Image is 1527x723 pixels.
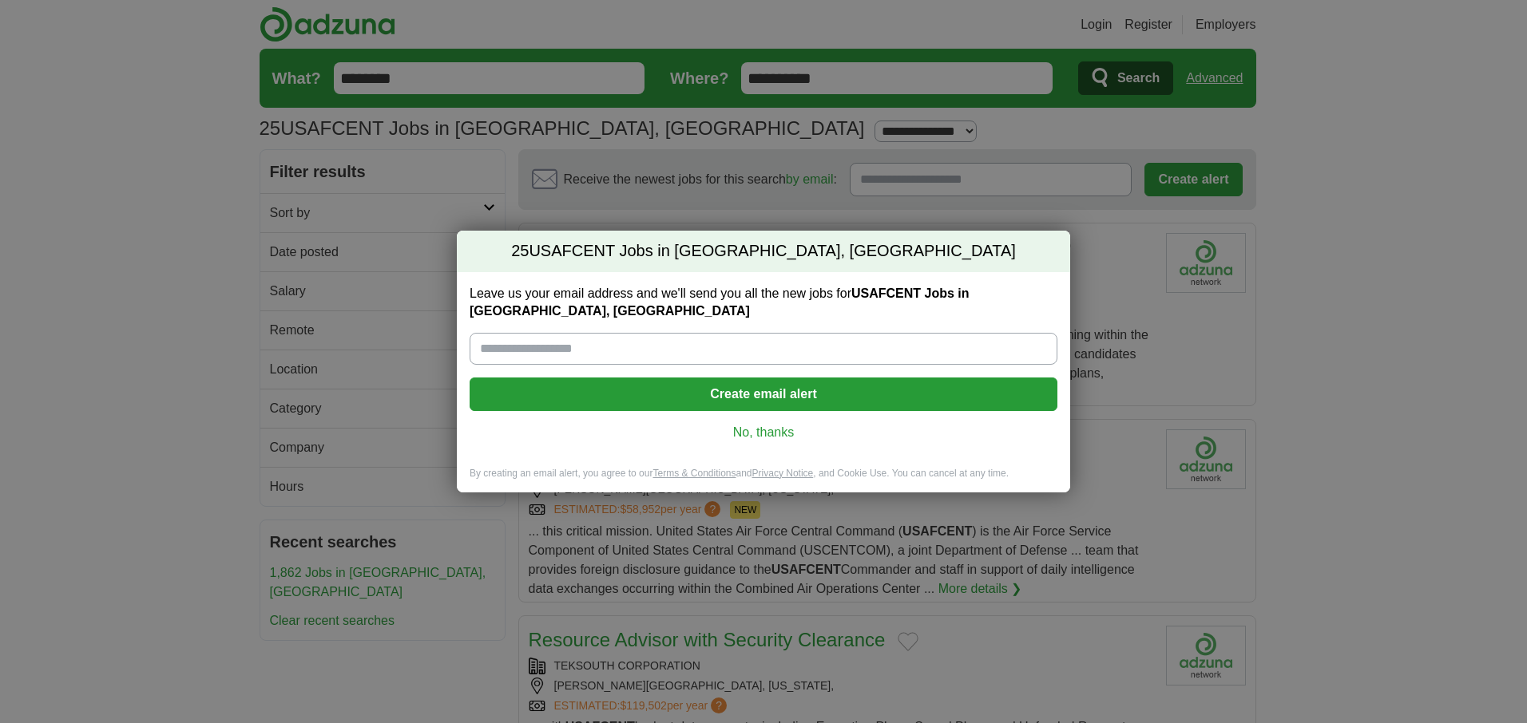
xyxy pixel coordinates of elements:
h2: USAFCENT Jobs in [GEOGRAPHIC_DATA], [GEOGRAPHIC_DATA] [457,231,1070,272]
a: No, thanks [482,424,1045,441]
a: Privacy Notice [752,468,814,479]
div: By creating an email alert, you agree to our and , and Cookie Use. You can cancel at any time. [457,467,1070,493]
button: Create email alert [470,377,1057,411]
a: Terms & Conditions [652,468,736,479]
label: Leave us your email address and we'll send you all the new jobs for [470,285,1057,320]
strong: USAFCENT Jobs in [GEOGRAPHIC_DATA], [GEOGRAPHIC_DATA] [470,286,970,318]
span: 25 [511,240,529,263]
